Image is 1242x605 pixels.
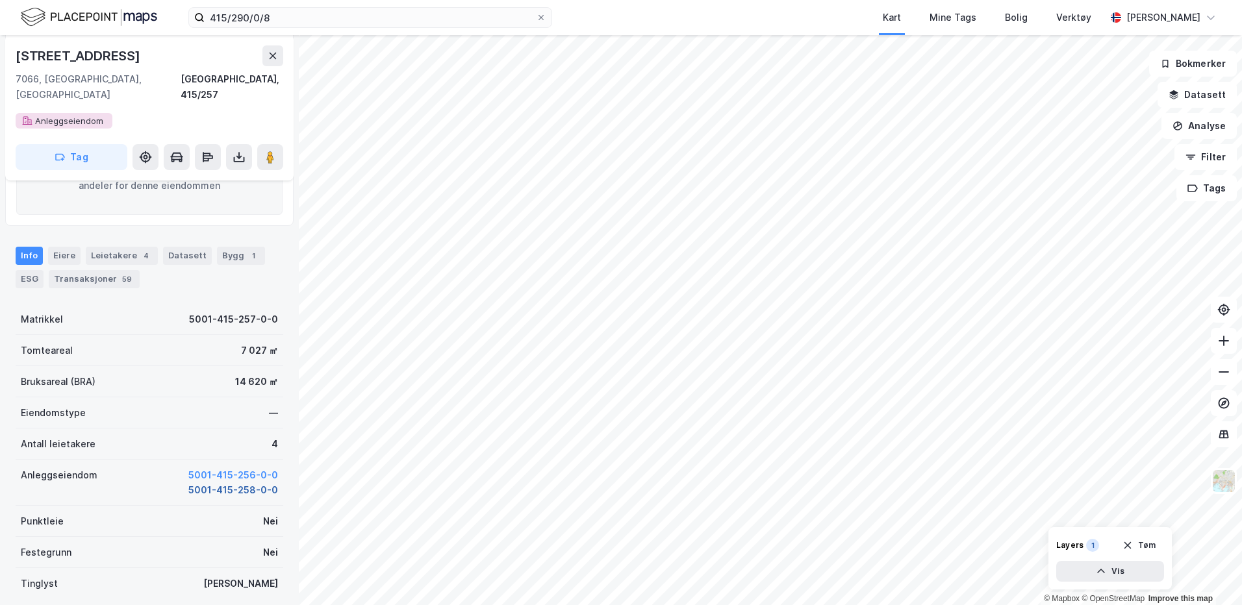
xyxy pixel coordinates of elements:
[1044,594,1080,603] a: Mapbox
[1149,51,1237,77] button: Bokmerker
[1056,561,1164,582] button: Vis
[16,247,43,265] div: Info
[1126,10,1200,25] div: [PERSON_NAME]
[181,71,283,103] div: [GEOGRAPHIC_DATA], 415/257
[1114,535,1164,556] button: Tøm
[21,545,71,560] div: Festegrunn
[1158,82,1237,108] button: Datasett
[203,576,278,591] div: [PERSON_NAME]
[86,247,158,265] div: Leietakere
[16,270,44,288] div: ESG
[241,343,278,358] div: 7 027 ㎡
[883,10,901,25] div: Kart
[21,513,64,529] div: Punktleie
[1177,543,1242,605] div: Kontrollprogram for chat
[21,436,95,452] div: Antall leietakere
[1005,10,1028,25] div: Bolig
[16,45,143,66] div: [STREET_ADDRESS]
[1148,594,1213,603] a: Improve this map
[1174,144,1237,170] button: Filter
[1082,594,1145,603] a: OpenStreetMap
[1056,540,1084,550] div: Layers
[163,247,212,265] div: Datasett
[272,436,278,452] div: 4
[263,513,278,529] div: Nei
[263,545,278,560] div: Nei
[140,249,153,262] div: 4
[49,270,140,288] div: Transaksjoner
[1177,543,1242,605] iframe: Chat Widget
[1211,469,1236,493] img: Z
[21,312,63,327] div: Matrikkel
[21,576,58,591] div: Tinglyst
[21,405,86,421] div: Eiendomstype
[21,374,95,389] div: Bruksareal (BRA)
[930,10,976,25] div: Mine Tags
[21,343,73,358] div: Tomteareal
[1176,175,1237,201] button: Tags
[1086,539,1099,552] div: 1
[21,467,97,483] div: Anleggseiendom
[16,144,127,170] button: Tag
[188,482,278,498] button: 5001-415-258-0-0
[1056,10,1091,25] div: Verktøy
[188,467,278,483] button: 5001-415-256-0-0
[247,249,260,262] div: 1
[120,273,134,286] div: 59
[205,8,536,27] input: Søk på adresse, matrikkel, gårdeiere, leietakere eller personer
[16,71,181,103] div: 7066, [GEOGRAPHIC_DATA], [GEOGRAPHIC_DATA]
[1161,113,1237,139] button: Analyse
[217,247,265,265] div: Bygg
[189,312,278,327] div: 5001-415-257-0-0
[21,6,157,29] img: logo.f888ab2527a4732fd821a326f86c7f29.svg
[269,405,278,421] div: —
[48,247,81,265] div: Eiere
[235,374,278,389] div: 14 620 ㎡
